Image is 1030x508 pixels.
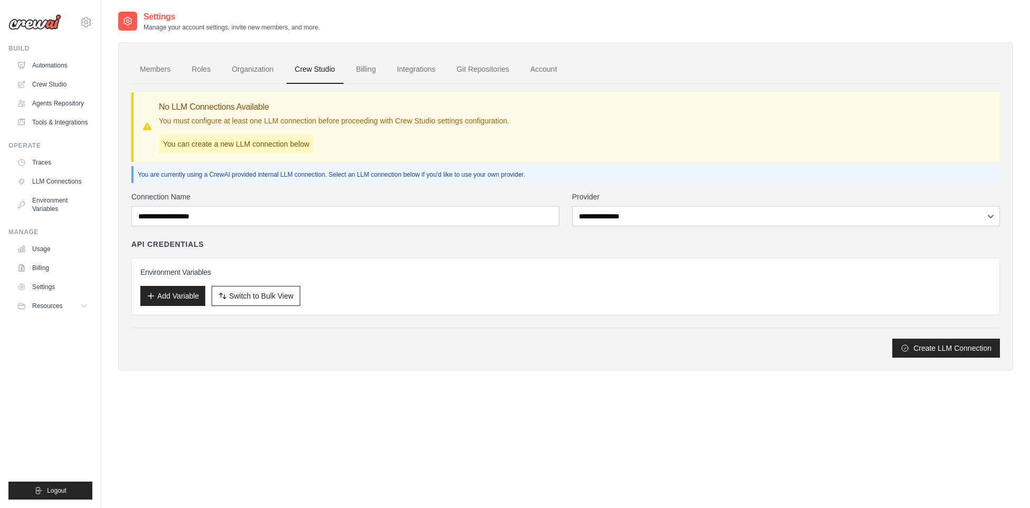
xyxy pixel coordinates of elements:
[144,23,320,32] p: Manage your account settings, invite new members, and more.
[572,191,1000,202] label: Provider
[159,135,313,154] p: You can create a new LLM connection below
[8,14,61,30] img: Logo
[131,239,204,250] h4: API Credentials
[13,95,92,112] a: Agents Repository
[8,44,92,53] div: Build
[131,191,559,202] label: Connection Name
[13,260,92,276] a: Billing
[32,302,62,310] span: Resources
[13,114,92,131] a: Tools & Integrations
[47,486,66,495] span: Logout
[131,55,179,84] a: Members
[13,298,92,314] button: Resources
[13,154,92,171] a: Traces
[140,286,205,306] button: Add Variable
[388,55,444,84] a: Integrations
[8,228,92,236] div: Manage
[140,267,991,277] h3: Environment Variables
[522,55,566,84] a: Account
[892,339,1000,358] button: Create LLM Connection
[138,170,996,179] p: You are currently using a CrewAI provided internal LLM connection. Select an LLM connection below...
[223,55,282,84] a: Organization
[13,241,92,257] a: Usage
[348,55,384,84] a: Billing
[13,192,92,217] a: Environment Variables
[8,141,92,150] div: Operate
[13,279,92,295] a: Settings
[448,55,518,84] a: Git Repositories
[8,482,92,500] button: Logout
[13,57,92,74] a: Automations
[287,55,344,84] a: Crew Studio
[229,291,293,301] span: Switch to Bulk View
[13,76,92,93] a: Crew Studio
[159,101,509,113] h3: No LLM Connections Available
[212,286,300,306] button: Switch to Bulk View
[144,11,320,23] h2: Settings
[13,173,92,190] a: LLM Connections
[183,55,219,84] a: Roles
[159,116,509,126] p: You must configure at least one LLM connection before proceeding with Crew Studio settings config...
